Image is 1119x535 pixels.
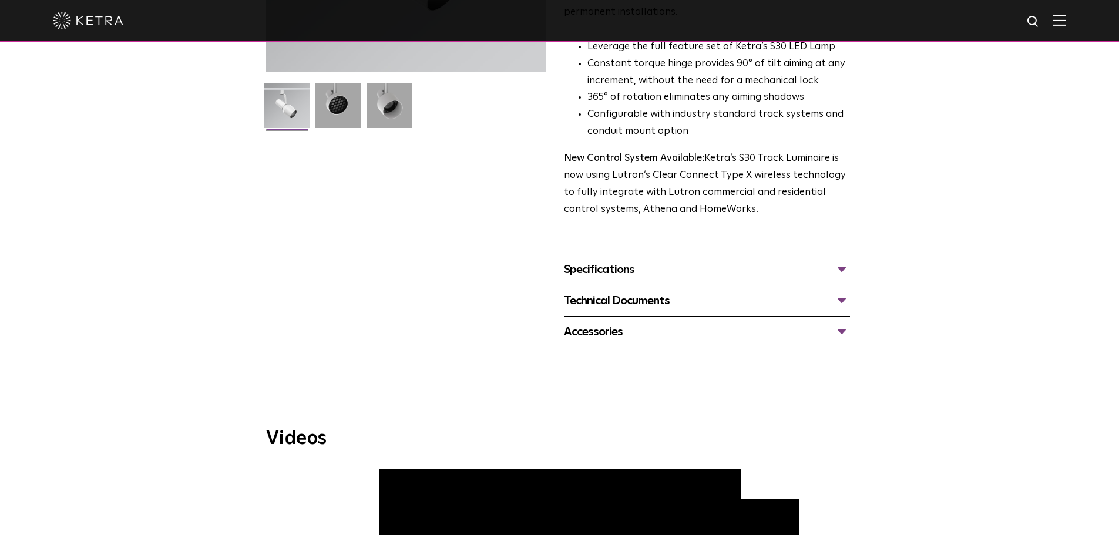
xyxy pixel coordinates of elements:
[266,429,853,448] h3: Videos
[587,89,850,106] li: 365° of rotation eliminates any aiming shadows
[315,83,361,137] img: 3b1b0dc7630e9da69e6b
[367,83,412,137] img: 9e3d97bd0cf938513d6e
[1053,15,1066,26] img: Hamburger%20Nav.svg
[53,12,123,29] img: ketra-logo-2019-white
[564,291,850,310] div: Technical Documents
[264,83,310,137] img: S30-Track-Luminaire-2021-Web-Square
[587,56,850,90] li: Constant torque hinge provides 90° of tilt aiming at any increment, without the need for a mechan...
[564,322,850,341] div: Accessories
[587,39,850,56] li: Leverage the full feature set of Ketra’s S30 LED Lamp
[587,106,850,140] li: Configurable with industry standard track systems and conduit mount option
[1026,15,1041,29] img: search icon
[564,150,850,218] p: Ketra’s S30 Track Luminaire is now using Lutron’s Clear Connect Type X wireless technology to ful...
[564,153,704,163] strong: New Control System Available:
[564,260,850,279] div: Specifications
